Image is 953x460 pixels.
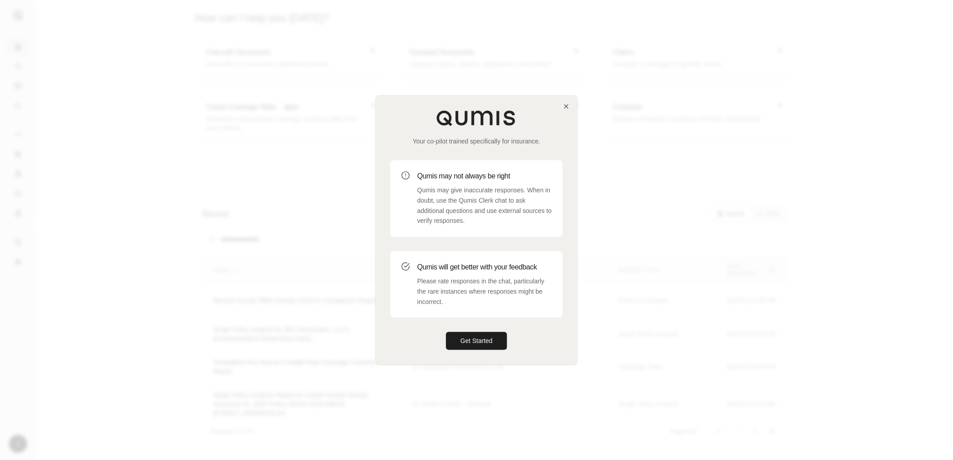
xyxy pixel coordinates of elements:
[390,137,563,146] p: Your co-pilot trained specifically for insurance.
[417,262,552,273] h3: Qumis will get better with your feedback
[417,276,552,307] p: Please rate responses in the chat, particularly the rare instances where responses might be incor...
[417,171,552,182] h3: Qumis may not always be right
[436,110,517,126] img: Qumis Logo
[417,185,552,226] p: Qumis may give inaccurate responses. When in doubt, use the Qumis Clerk chat to ask additional qu...
[446,332,507,350] button: Get Started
